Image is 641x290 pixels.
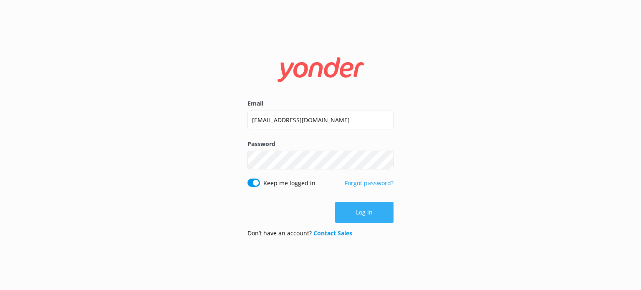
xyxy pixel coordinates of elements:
[377,152,394,169] button: Show password
[335,202,394,223] button: Log in
[345,179,394,187] a: Forgot password?
[263,179,315,188] label: Keep me logged in
[247,229,352,238] p: Don’t have an account?
[247,99,394,108] label: Email
[247,111,394,129] input: user@emailaddress.com
[313,229,352,237] a: Contact Sales
[247,139,394,149] label: Password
